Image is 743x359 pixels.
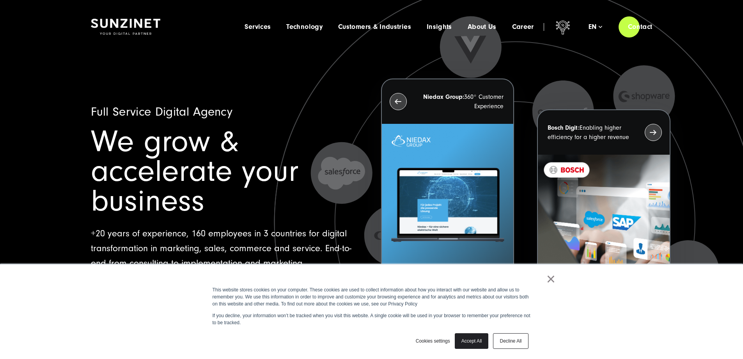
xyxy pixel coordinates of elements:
p: If you decline, your information won’t be tracked when you visit this website. A single cookie wi... [213,312,531,326]
a: Decline All [493,333,528,349]
img: Letztes Projekt von Niedax. Ein Laptop auf dem die Niedax Website geöffnet ist, auf blauem Hinter... [382,124,513,286]
p: +20 years of experience, 160 employees in 3 countries for digital transformation in marketing, sa... [91,226,362,271]
a: Customers & Industries [338,23,411,31]
span: Full Service Digital Agency [91,105,233,119]
a: Insights [427,23,452,31]
p: This website stores cookies on your computer. These cookies are used to collect information about... [213,286,531,307]
a: Contact [619,16,662,38]
p: 360° Customer Experience [421,92,504,111]
div: en [589,23,602,31]
a: × [546,275,556,282]
a: Cookies settings [416,338,450,345]
img: recent-project_BOSCH_2024-03 [538,155,669,317]
a: Accept All [455,333,489,349]
a: Career [512,23,534,31]
h1: We grow & accelerate your business [91,127,362,216]
a: About Us [468,23,497,31]
strong: Niedax Group: [423,93,464,100]
button: Bosch Digit:Enabling higher efficiency for a higher revenue recent-project_BOSCH_2024-03 [537,109,670,318]
button: Niedax Group:360° Customer Experience Letztes Projekt von Niedax. Ein Laptop auf dem die Niedax W... [381,79,514,287]
p: Enabling higher efficiency for a higher revenue [548,123,630,142]
strong: Bosch Digit: [548,124,580,131]
img: SUNZINET Full Service Digital Agentur [91,19,160,35]
a: Technology [286,23,323,31]
a: Services [245,23,271,31]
